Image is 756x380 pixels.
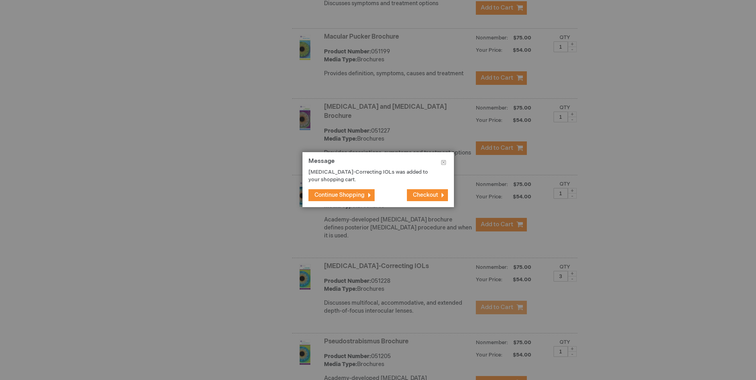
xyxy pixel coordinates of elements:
h1: Message [308,158,448,169]
button: Continue Shopping [308,189,375,201]
span: Checkout [413,192,438,198]
p: [MEDICAL_DATA]-Correcting IOLs was added to your shopping cart. [308,168,436,183]
span: Continue Shopping [314,192,365,198]
button: Checkout [407,189,448,201]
